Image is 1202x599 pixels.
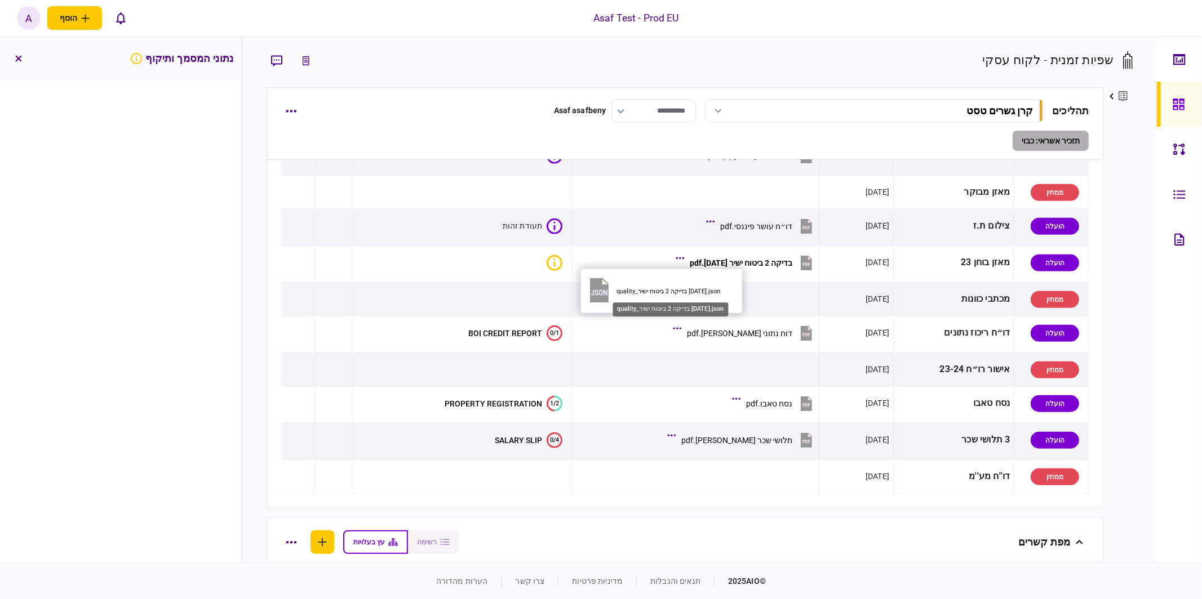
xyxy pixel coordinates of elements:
h3: נתוני המסמך ותיקוף [130,52,233,65]
span: עץ בעלויות [353,538,385,546]
div: [DATE] [866,186,889,198]
div: תעודת זהות [503,220,543,231]
div: SALARY SLIP [495,436,542,445]
button: quality_בדיקה 2 ביטוח ישיר 21-08-2025.json [586,271,738,311]
div: נסח טאבו [898,391,1010,416]
text: 1/2 [550,400,559,407]
div: הועלה [1031,218,1079,235]
a: צרו קשר [516,576,545,585]
a: תזכיר אשראי: כבוי [1001,131,1089,151]
div: Asaf Test - Prod EU [593,11,679,25]
div: ממתין [1031,184,1079,201]
div: [DATE] [866,257,889,268]
text: 0/4 [550,436,559,444]
div: צילום ת.ז [898,213,1010,239]
button: פתח תפריט להוספת לקוח [47,6,102,30]
button: עץ בעלויות [343,530,408,554]
button: פתח רשימת התראות [109,6,132,30]
div: בדיקה 2 ביטוח ישיר 21-08-2025.pdf [690,258,792,267]
div: ממתין [1031,361,1079,378]
button: בדיקה 2 ביטוח ישיר 21-08-2025.pdf [678,250,815,275]
button: איכות לא מספקת [542,255,562,271]
button: תלושי שכר מעיין.pdf [670,427,815,453]
button: רשימה [408,530,458,554]
div: מכתבי כוונות [898,287,1010,312]
div: אישור רו״ח 23-24 [898,357,1010,382]
span: רשימה [417,538,437,546]
div: [DATE] [866,220,889,231]
div: מאזן מבוקר [898,180,1010,205]
div: ממתין [1031,291,1079,308]
button: A [17,6,41,30]
button: 0/4SALARY SLIP [495,432,562,448]
a: מדיניות פרטיות [572,576,623,585]
div: ממתין [1031,468,1079,485]
div: קרן גשרים טסט [966,105,1033,117]
div: מאזן בוחן 23 [898,250,1010,275]
div: דוח נתוני אשראי אורי.pdf [687,329,792,338]
div: תלושי שכר מעיין.pdf [681,436,792,445]
div: [DATE] [866,293,889,305]
div: BOI CREDIT REPORT [468,329,542,338]
div: [DATE] [866,434,889,445]
svg: איכות לא מספקת [130,52,143,65]
div: דו״ח עושר פיננסי.pdf [720,222,792,231]
div: quality_בדיקה 2 ביטוח ישיר [DATE].json [613,302,729,316]
div: [DATE] [866,327,889,338]
div: [DATE] [866,471,889,482]
div: איכות לא מספקת [547,255,562,271]
button: 1/2PROPERTY REGISTRATION [445,396,562,412]
button: link to underwriting page [296,51,316,71]
div: © 2025 AIO [714,575,766,587]
div: PROPERTY REGISTRATION [445,399,542,408]
div: מפת קשרים [1018,530,1070,554]
button: קרן גשרים טסט [705,99,1043,122]
text: 0/1 [550,329,559,337]
button: דו״ח עושר פיננסי.pdf [709,213,815,239]
div: [DATE] [866,364,889,375]
div: [DATE] [866,397,889,409]
button: נסח טאבו.pdf [735,391,815,416]
a: תנאים והגבלות [650,576,700,585]
div: 3 תלושי שכר [898,427,1010,453]
a: הערות מהדורה [436,576,488,585]
div: תהליכים [1052,103,1089,118]
div: נסח טאבו.pdf [746,399,792,408]
div: הועלה [1031,432,1079,449]
button: תזכיר אשראי: כבוי [1013,131,1089,151]
div: דו''ח מע''מ [898,464,1010,489]
div: הועלה [1031,395,1079,412]
div: הועלה [1031,325,1079,342]
button: דוח נתוני אשראי אורי.pdf [676,320,815,346]
div: quality_בדיקה 2 ביטוח ישיר 21-08-2025.json [616,287,738,294]
div: הועלה [1031,254,1079,271]
div: שפיות זמנית - לקוח עסקי [982,51,1114,69]
div: דו״ח ריכוז נתונים [898,320,1010,346]
div: Asaf asafbeny [554,105,606,117]
button: 0/1BOI CREDIT REPORT [468,325,562,341]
